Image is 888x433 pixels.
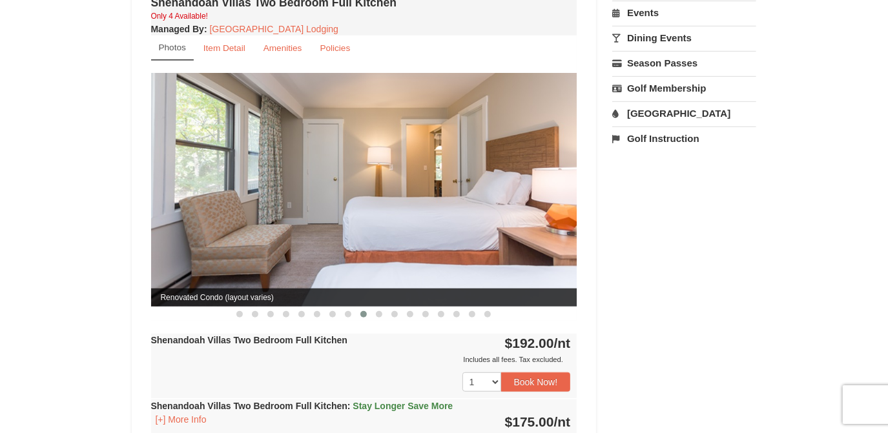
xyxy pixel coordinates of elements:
[505,414,554,429] span: $175.00
[151,12,208,21] small: Only 4 Available!
[612,51,756,75] a: Season Passes
[612,1,756,25] a: Events
[210,24,338,34] a: [GEOGRAPHIC_DATA] Lodging
[612,126,756,150] a: Golf Instruction
[151,35,194,61] a: Photos
[612,101,756,125] a: [GEOGRAPHIC_DATA]
[151,24,207,34] strong: :
[159,43,186,52] small: Photos
[151,353,571,366] div: Includes all fees. Tax excluded.
[151,412,211,427] button: [+] More Info
[203,43,245,53] small: Item Detail
[311,35,358,61] a: Policies
[347,401,351,411] span: :
[554,414,571,429] span: /nt
[501,372,571,392] button: Book Now!
[505,336,571,350] strong: $192.00
[320,43,350,53] small: Policies
[255,35,311,61] a: Amenities
[151,73,577,306] img: Renovated Condo (layout varies)
[612,76,756,100] a: Golf Membership
[353,401,453,411] span: Stay Longer Save More
[151,401,453,411] strong: Shenandoah Villas Two Bedroom Full Kitchen
[151,288,577,307] span: Renovated Condo (layout varies)
[263,43,302,53] small: Amenities
[151,24,204,34] span: Managed By
[612,26,756,50] a: Dining Events
[195,35,254,61] a: Item Detail
[554,336,571,350] span: /nt
[151,335,347,345] strong: Shenandoah Villas Two Bedroom Full Kitchen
